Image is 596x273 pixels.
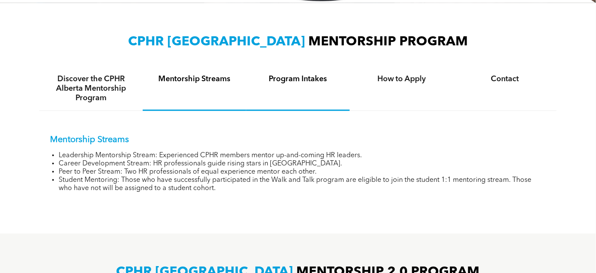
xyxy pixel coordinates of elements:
h4: How to Apply [358,74,445,84]
li: Peer to Peer Stream: Two HR professionals of equal experience mentor each other. [59,168,546,176]
p: Mentorship Streams [50,135,546,145]
h4: Contact [461,74,549,84]
li: Career Development Stream: HR professionals guide rising stars in [GEOGRAPHIC_DATA]. [59,160,546,168]
li: Student Mentoring: Those who have successfully participated in the Walk and Talk program are elig... [59,176,546,193]
span: CPHR [GEOGRAPHIC_DATA] [128,35,305,48]
h4: Discover the CPHR Alberta Mentorship Program [47,74,135,103]
span: MENTORSHIP PROGRAM [308,35,468,48]
h4: Program Intakes [254,74,342,84]
li: Leadership Mentorship Stream: Experienced CPHR members mentor up-and-coming HR leaders. [59,152,546,160]
h4: Mentorship Streams [151,74,238,84]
